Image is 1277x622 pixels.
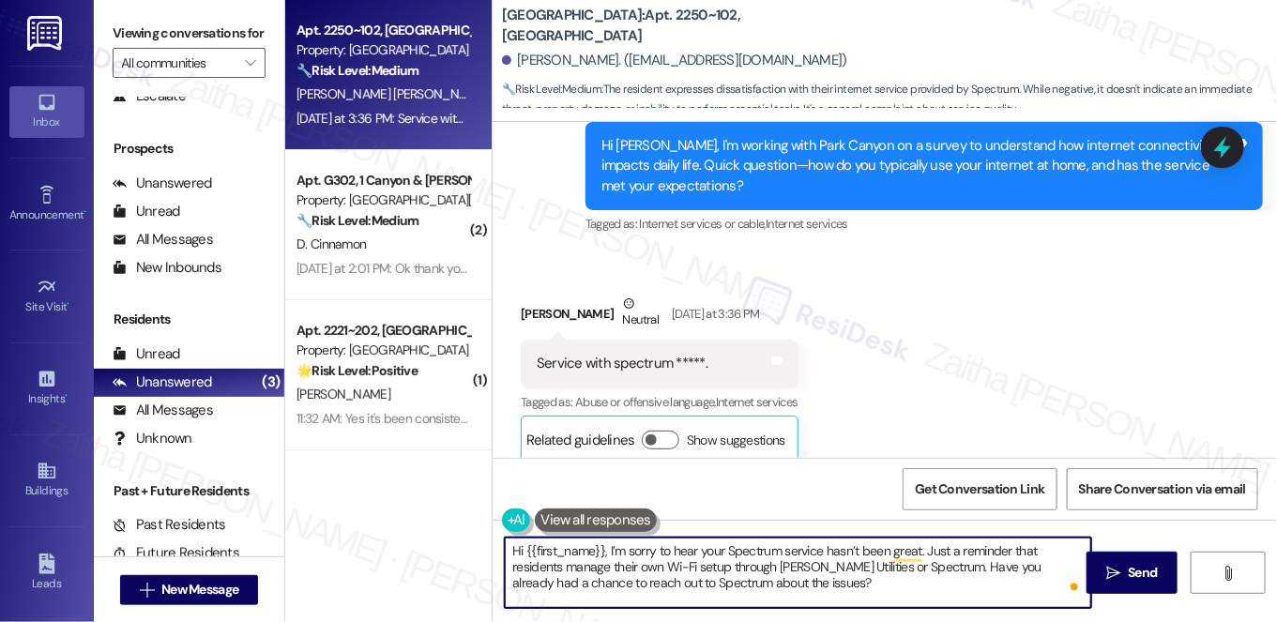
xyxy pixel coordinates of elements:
button: New Message [120,575,259,605]
strong: 🔧 Risk Level: Medium [296,212,418,229]
span: Internet services [766,216,848,232]
label: Viewing conversations for [113,19,266,48]
div: 11:32 AM: Yes it's been consistent, no issues [296,410,528,427]
span: Send [1129,563,1158,583]
div: Unanswered [113,372,212,392]
span: • [65,389,68,402]
div: Property: [GEOGRAPHIC_DATA] [296,40,470,60]
div: New Inbounds [113,258,221,278]
div: Neutral [619,294,662,333]
div: Apt. 2221~202, [GEOGRAPHIC_DATA] [296,321,470,341]
div: Escalate [113,86,186,106]
img: ResiDesk Logo [27,16,66,51]
div: [DATE] at 2:01 PM: Ok thank you for your help [296,260,539,277]
div: Related guidelines [526,431,635,458]
input: All communities [121,48,236,78]
a: Inbox [9,86,84,137]
div: Apt. G302, 1 Canyon & [PERSON_NAME][GEOGRAPHIC_DATA] [296,171,470,190]
div: Property: [GEOGRAPHIC_DATA] [296,341,470,360]
span: : The resident expresses dissatisfaction with their internet service provided by Spectrum. While ... [502,80,1277,120]
strong: 🔧 Risk Level: Medium [296,62,418,79]
i:  [245,55,255,70]
div: All Messages [113,230,213,250]
div: [PERSON_NAME] [521,294,798,340]
div: Past Residents [113,515,226,535]
div: Unread [113,202,180,221]
span: [PERSON_NAME] [PERSON_NAME] [296,85,487,102]
div: [DATE] at 3:36 PM: Service with spectrum *****. [296,110,554,127]
a: Leads [9,548,84,599]
strong: 🔧 Risk Level: Medium [502,82,601,97]
span: [PERSON_NAME] [296,386,390,402]
div: [PERSON_NAME]. ([EMAIL_ADDRESS][DOMAIN_NAME]) [502,51,847,70]
div: All Messages [113,401,213,420]
div: Property: [GEOGRAPHIC_DATA][PERSON_NAME] [296,190,470,210]
b: [GEOGRAPHIC_DATA]: Apt. 2250~102, [GEOGRAPHIC_DATA] [502,6,877,46]
div: [DATE] at 3:36 PM [667,304,760,324]
span: New Message [161,580,238,599]
span: Internet services or cable , [640,216,766,232]
div: Past + Future Residents [94,481,284,501]
div: Unknown [113,429,192,448]
a: Buildings [9,455,84,506]
button: Send [1087,552,1178,594]
div: Service with spectrum *****. [537,354,707,373]
span: D. Cinnamon [296,235,366,252]
div: Prospects [94,139,284,159]
i:  [140,583,154,598]
div: Tagged as: [585,210,1263,237]
div: (3) [257,368,284,397]
span: Share Conversation via email [1079,479,1246,499]
label: Show suggestions [687,431,785,450]
div: Unanswered [113,174,212,193]
span: Abuse or offensive language , [575,394,716,410]
div: Apt. 2250~102, [GEOGRAPHIC_DATA] [296,21,470,40]
span: • [84,205,86,219]
a: Site Visit • [9,271,84,322]
button: Get Conversation Link [903,468,1057,510]
div: Hi [PERSON_NAME], I'm working with Park Canyon on a survey to understand how internet connectivit... [601,136,1233,196]
a: Insights • [9,363,84,414]
span: Internet services [716,394,798,410]
div: Future Residents [113,543,239,563]
i:  [1106,566,1120,581]
div: Unread [113,344,180,364]
strong: 🌟 Risk Level: Positive [296,362,418,379]
div: Tagged as: [521,388,798,416]
textarea: To enrich screen reader interactions, please activate Accessibility in Grammarly extension settings [505,538,1091,608]
span: Get Conversation Link [915,479,1044,499]
button: Share Conversation via email [1067,468,1258,510]
i:  [1221,566,1235,581]
div: Residents [94,310,284,329]
span: • [68,297,70,311]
